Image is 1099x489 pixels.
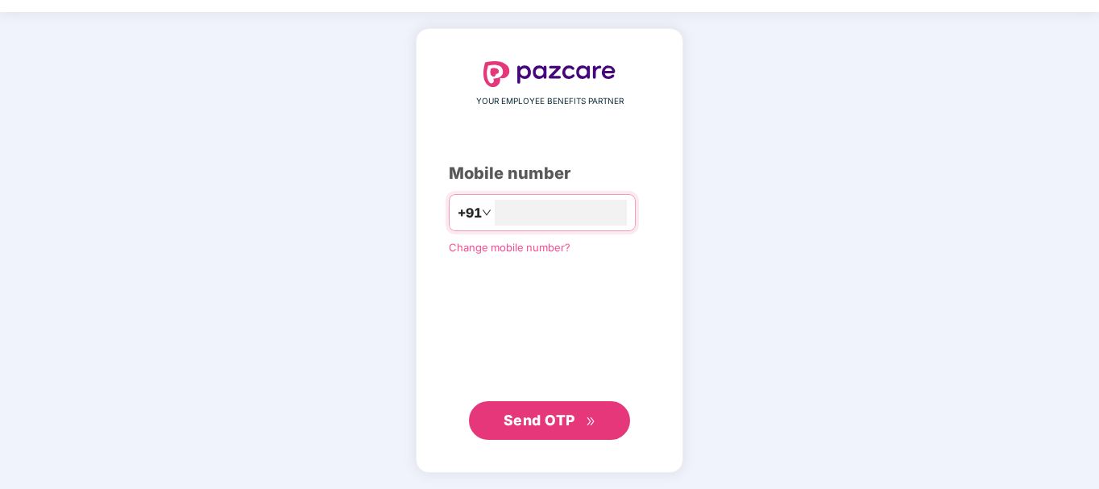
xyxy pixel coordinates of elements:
[458,203,482,223] span: +91
[504,412,575,429] span: Send OTP
[449,241,570,254] a: Change mobile number?
[476,95,624,108] span: YOUR EMPLOYEE BENEFITS PARTNER
[469,401,630,440] button: Send OTPdouble-right
[483,61,616,87] img: logo
[449,161,650,186] div: Mobile number
[482,208,491,218] span: down
[586,416,596,427] span: double-right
